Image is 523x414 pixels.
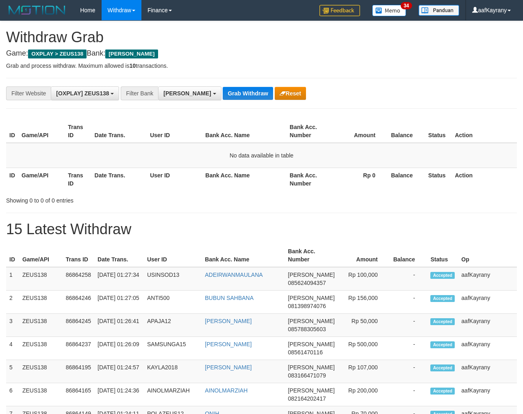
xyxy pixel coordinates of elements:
[205,341,252,347] a: [PERSON_NAME]
[63,244,94,267] th: Trans ID
[144,360,202,383] td: KAYLA2018
[458,291,517,314] td: aafKayrany
[288,387,335,394] span: [PERSON_NAME]
[6,383,19,406] td: 6
[288,326,326,332] span: Copy 085788305603 to clipboard
[430,295,455,302] span: Accepted
[63,383,94,406] td: 86864165
[6,193,212,205] div: Showing 0 to 0 of 0 entries
[63,267,94,291] td: 86864258
[419,5,459,16] img: panduan.png
[332,168,388,191] th: Rp 0
[458,244,517,267] th: Op
[144,314,202,337] td: APAJA12
[288,303,326,309] span: Copy 081398974076 to clipboard
[6,62,517,70] p: Grab and process withdraw. Maximum allowed is transactions.
[163,90,211,97] span: [PERSON_NAME]
[94,360,144,383] td: [DATE] 01:24:57
[158,86,221,100] button: [PERSON_NAME]
[202,244,284,267] th: Bank Acc. Name
[205,387,247,394] a: AINOLMARZIAH
[430,272,455,279] span: Accepted
[202,120,286,143] th: Bank Acc. Name
[94,267,144,291] td: [DATE] 01:27:34
[372,5,406,16] img: Button%20Memo.svg
[6,50,517,58] h4: Game: Bank:
[338,383,390,406] td: Rp 200,000
[91,168,147,191] th: Date Trans.
[390,337,427,360] td: -
[19,314,63,337] td: ZEUS138
[18,168,65,191] th: Game/API
[6,29,517,45] h1: Withdraw Grab
[338,360,390,383] td: Rp 107,000
[65,120,91,143] th: Trans ID
[338,267,390,291] td: Rp 100,000
[390,360,427,383] td: -
[390,291,427,314] td: -
[288,364,335,371] span: [PERSON_NAME]
[6,314,19,337] td: 3
[390,383,427,406] td: -
[19,267,63,291] td: ZEUS138
[6,86,51,100] div: Filter Website
[18,120,65,143] th: Game/API
[63,360,94,383] td: 86864195
[430,341,455,348] span: Accepted
[147,120,202,143] th: User ID
[202,168,286,191] th: Bank Acc. Name
[6,267,19,291] td: 1
[94,383,144,406] td: [DATE] 01:24:36
[94,314,144,337] td: [DATE] 01:26:41
[205,318,252,324] a: [PERSON_NAME]
[105,50,158,58] span: [PERSON_NAME]
[19,383,63,406] td: ZEUS138
[338,291,390,314] td: Rp 156,000
[19,244,63,267] th: Game/API
[288,349,323,356] span: Copy 08561470116 to clipboard
[19,337,63,360] td: ZEUS138
[430,318,455,325] span: Accepted
[338,337,390,360] td: Rp 500,000
[65,168,91,191] th: Trans ID
[19,360,63,383] td: ZEUS138
[338,244,390,267] th: Amount
[144,291,202,314] td: ANTI500
[6,221,517,237] h1: 15 Latest Withdraw
[94,291,144,314] td: [DATE] 01:27:05
[28,50,87,58] span: OXPLAY > ZEUS138
[390,244,427,267] th: Balance
[288,295,335,301] span: [PERSON_NAME]
[401,2,412,9] span: 34
[430,388,455,395] span: Accepted
[288,318,335,324] span: [PERSON_NAME]
[223,87,273,100] button: Grab Withdraw
[19,291,63,314] td: ZEUS138
[94,244,144,267] th: Date Trans.
[129,63,136,69] strong: 10
[144,244,202,267] th: User ID
[285,244,338,267] th: Bank Acc. Number
[6,244,19,267] th: ID
[147,168,202,191] th: User ID
[6,360,19,383] td: 5
[6,168,18,191] th: ID
[425,120,452,143] th: Status
[63,337,94,360] td: 86864237
[388,168,425,191] th: Balance
[63,291,94,314] td: 86864246
[51,86,119,100] button: [OXPLAY] ZEUS138
[144,337,202,360] td: SAMSUNGA15
[205,272,263,278] a: ADEIRWANMAULANA
[205,295,254,301] a: BUBUN SAHBANA
[275,87,306,100] button: Reset
[458,314,517,337] td: aafKayrany
[388,120,425,143] th: Balance
[458,383,517,406] td: aafKayrany
[430,364,455,371] span: Accepted
[205,364,252,371] a: [PERSON_NAME]
[286,168,333,191] th: Bank Acc. Number
[288,341,335,347] span: [PERSON_NAME]
[332,120,388,143] th: Amount
[6,120,18,143] th: ID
